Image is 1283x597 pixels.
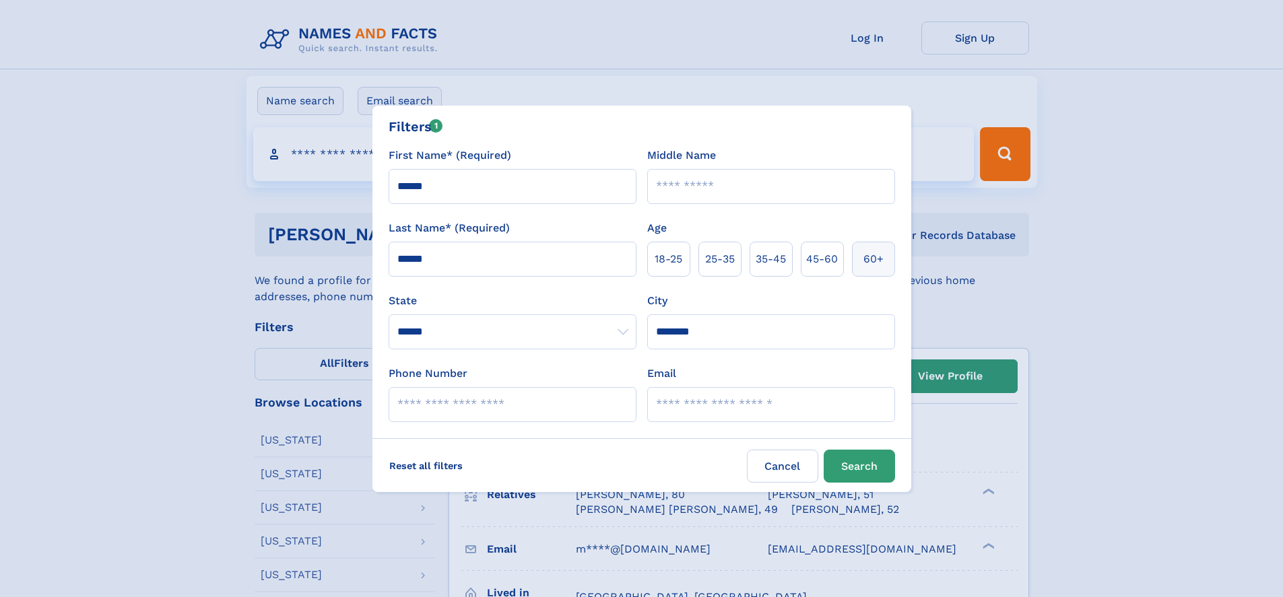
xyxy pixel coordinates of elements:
[756,251,786,267] span: 35‑45
[389,365,467,382] label: Phone Number
[389,116,443,137] div: Filters
[381,450,471,482] label: Reset all filters
[747,450,818,483] label: Cancel
[824,450,895,483] button: Search
[647,147,716,164] label: Middle Name
[655,251,682,267] span: 18‑25
[647,365,676,382] label: Email
[647,220,667,236] label: Age
[806,251,838,267] span: 45‑60
[389,293,636,309] label: State
[647,293,667,309] label: City
[863,251,884,267] span: 60+
[389,220,510,236] label: Last Name* (Required)
[389,147,511,164] label: First Name* (Required)
[705,251,735,267] span: 25‑35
